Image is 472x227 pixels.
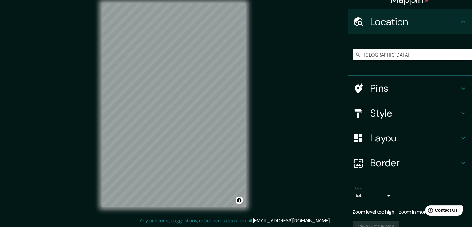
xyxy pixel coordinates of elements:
button: Toggle attribution [236,197,243,204]
input: Pick your city or area [353,49,472,60]
label: Size [355,186,362,191]
h4: Layout [370,132,460,144]
p: Zoom level too high - zoom in more [353,208,467,216]
div: A4 [355,191,393,201]
div: Location [348,9,472,34]
div: Border [348,151,472,175]
canvas: Map [102,3,246,207]
div: . [331,217,333,225]
h4: Border [370,157,460,169]
iframe: Help widget launcher [417,203,465,220]
div: Layout [348,126,472,151]
p: Any problems, suggestions, or concerns please email . [140,217,330,225]
h4: Pins [370,82,460,95]
a: [EMAIL_ADDRESS][DOMAIN_NAME] [253,217,330,224]
h4: Style [370,107,460,119]
div: Style [348,101,472,126]
h4: Location [370,16,460,28]
div: Pins [348,76,472,101]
